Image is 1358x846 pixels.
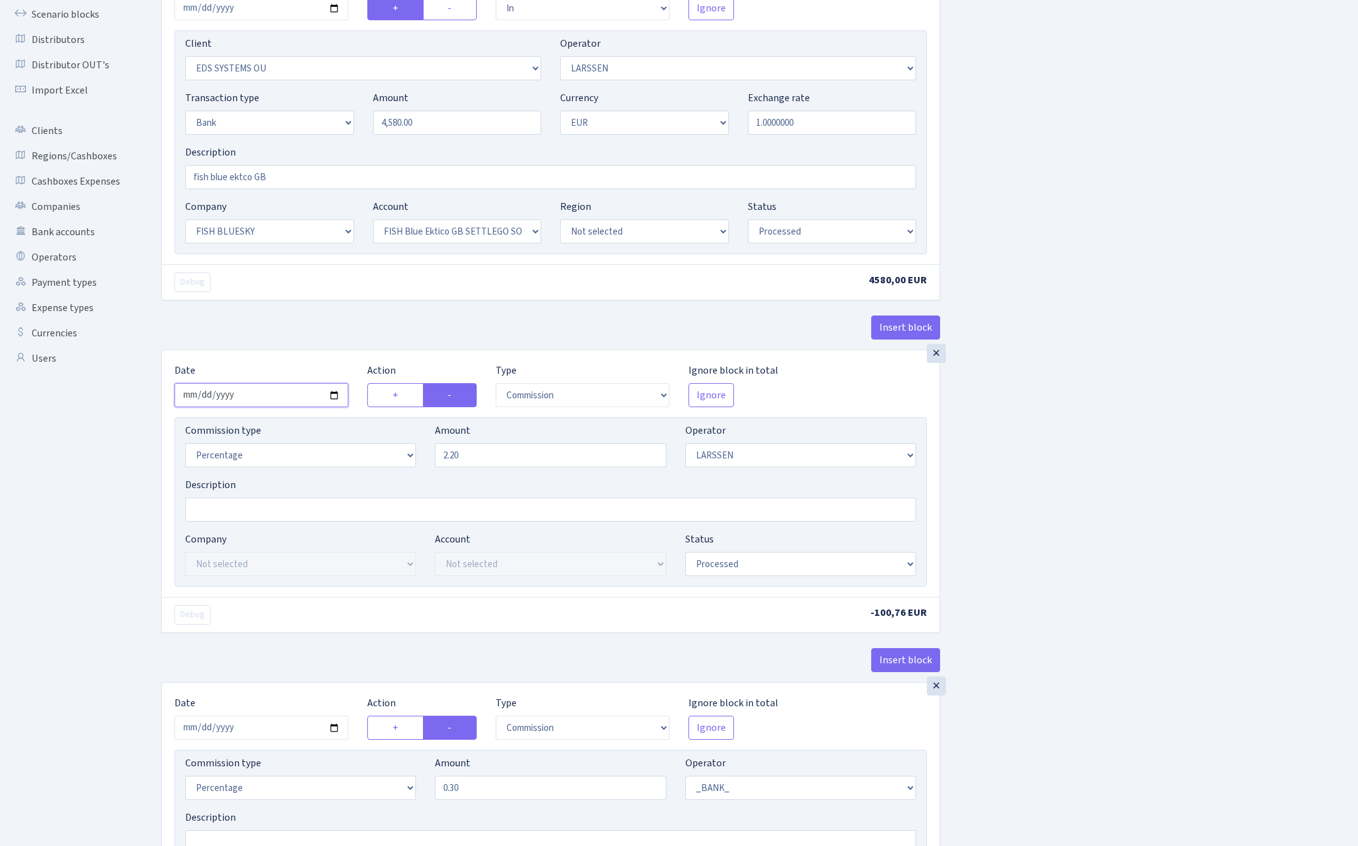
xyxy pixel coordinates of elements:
[748,199,776,214] label: Status
[423,383,477,407] label: -
[367,363,396,378] label: Action
[423,716,477,740] label: -
[685,756,726,771] label: Operator
[6,194,133,219] a: Companies
[871,316,940,340] button: Insert block
[871,648,940,672] button: Insert block
[6,270,133,295] a: Payment types
[6,52,133,78] a: Distributor OUT's
[185,810,236,825] label: Description
[174,273,211,292] button: Debug
[6,27,133,52] a: Distributors
[688,716,734,740] button: Ignore
[6,2,133,27] a: Scenario blocks
[6,245,133,270] a: Operators
[367,383,424,407] label: +
[373,199,408,214] label: Account
[185,477,236,493] label: Description
[367,696,396,711] label: Action
[496,696,517,711] label: Type
[6,321,133,346] a: Currencies
[367,716,424,740] label: +
[435,532,470,547] label: Account
[174,363,195,378] label: Date
[685,423,726,438] label: Operator
[185,532,226,547] label: Company
[869,273,927,287] span: 4580,00 EUR
[373,90,408,106] label: Amount
[435,756,470,771] label: Amount
[185,145,236,160] label: Description
[685,532,714,547] label: Status
[871,606,927,620] span: -100,76 EUR
[185,90,259,106] label: Transaction type
[435,423,470,438] label: Amount
[560,36,601,51] label: Operator
[6,219,133,245] a: Bank accounts
[927,677,946,696] div: ×
[6,78,133,103] a: Import Excel
[560,199,591,214] label: Region
[748,90,810,106] label: Exchange rate
[185,36,212,51] label: Client
[174,605,211,625] button: Debug
[6,295,133,321] a: Expense types
[6,118,133,144] a: Clients
[496,363,517,378] label: Type
[174,696,195,711] label: Date
[688,363,778,378] label: Ignore block in total
[6,144,133,169] a: Regions/Cashboxes
[688,383,734,407] button: Ignore
[6,346,133,371] a: Users
[185,423,261,438] label: Commission type
[185,756,261,771] label: Commission type
[927,344,946,363] div: ×
[185,199,226,214] label: Company
[560,90,598,106] label: Currency
[688,696,778,711] label: Ignore block in total
[6,169,133,194] a: Cashboxes Expenses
